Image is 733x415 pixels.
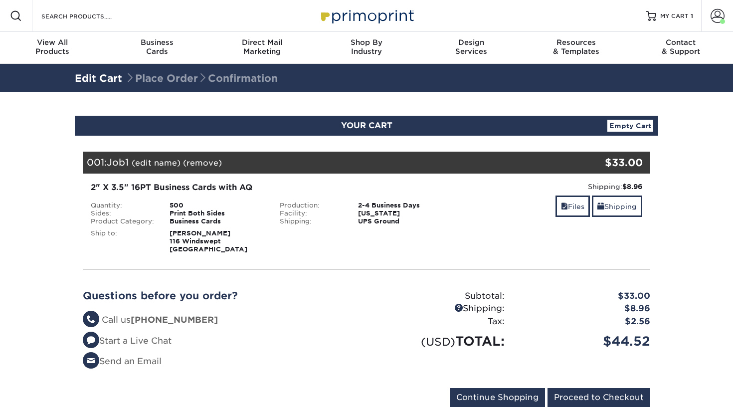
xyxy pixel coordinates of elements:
[341,121,392,130] span: YOUR CART
[628,38,733,56] div: & Support
[125,72,278,84] span: Place Order Confirmation
[512,315,658,328] div: $2.56
[512,332,658,351] div: $44.52
[170,229,247,253] strong: [PERSON_NAME] 116 Windswept [GEOGRAPHIC_DATA]
[351,202,461,209] div: 2-4 Business Days
[628,32,733,64] a: Contact& Support
[91,182,453,194] div: 2" X 3.5" 16PT Business Cards with AQ
[555,155,643,170] div: $33.00
[468,182,642,192] div: Shipping:
[592,196,642,217] a: Shipping
[83,209,162,217] div: Sides:
[351,209,461,217] div: [US_STATE]
[524,38,628,56] div: & Templates
[691,12,693,19] span: 1
[83,314,359,327] li: Call us
[555,196,590,217] a: Files
[419,38,524,47] span: Design
[83,202,162,209] div: Quantity:
[314,38,419,47] span: Shop By
[183,158,222,168] a: (remove)
[419,38,524,56] div: Services
[607,120,653,132] a: Empty Cart
[105,38,209,47] span: Business
[512,302,658,315] div: $8.96
[660,12,689,20] span: MY CART
[351,217,461,225] div: UPS Ground
[83,336,172,346] a: Start a Live Chat
[107,157,129,168] span: Job1
[419,32,524,64] a: DesignServices
[314,32,419,64] a: Shop ByIndustry
[366,302,512,315] div: Shipping:
[317,5,416,26] img: Primoprint
[162,209,272,217] div: Print Both Sides
[421,335,455,348] small: (USD)
[314,38,419,56] div: Industry
[83,356,162,366] a: Send an Email
[548,388,650,407] input: Proceed to Checkout
[40,10,138,22] input: SEARCH PRODUCTS.....
[272,209,351,217] div: Facility:
[524,32,628,64] a: Resources& Templates
[131,315,218,325] strong: [PHONE_NUMBER]
[209,32,314,64] a: Direct MailMarketing
[272,202,351,209] div: Production:
[162,217,272,225] div: Business Cards
[209,38,314,47] span: Direct Mail
[561,203,568,210] span: files
[366,290,512,303] div: Subtotal:
[272,217,351,225] div: Shipping:
[622,183,642,191] strong: $8.96
[366,332,512,351] div: TOTAL:
[524,38,628,47] span: Resources
[105,38,209,56] div: Cards
[83,229,162,253] div: Ship to:
[628,38,733,47] span: Contact
[209,38,314,56] div: Marketing
[450,388,545,407] input: Continue Shopping
[83,290,359,302] h2: Questions before you order?
[597,203,604,210] span: shipping
[162,202,272,209] div: 500
[83,152,555,174] div: 001:
[366,315,512,328] div: Tax:
[83,217,162,225] div: Product Category:
[132,158,181,168] a: (edit name)
[512,290,658,303] div: $33.00
[75,72,122,84] a: Edit Cart
[105,32,209,64] a: BusinessCards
